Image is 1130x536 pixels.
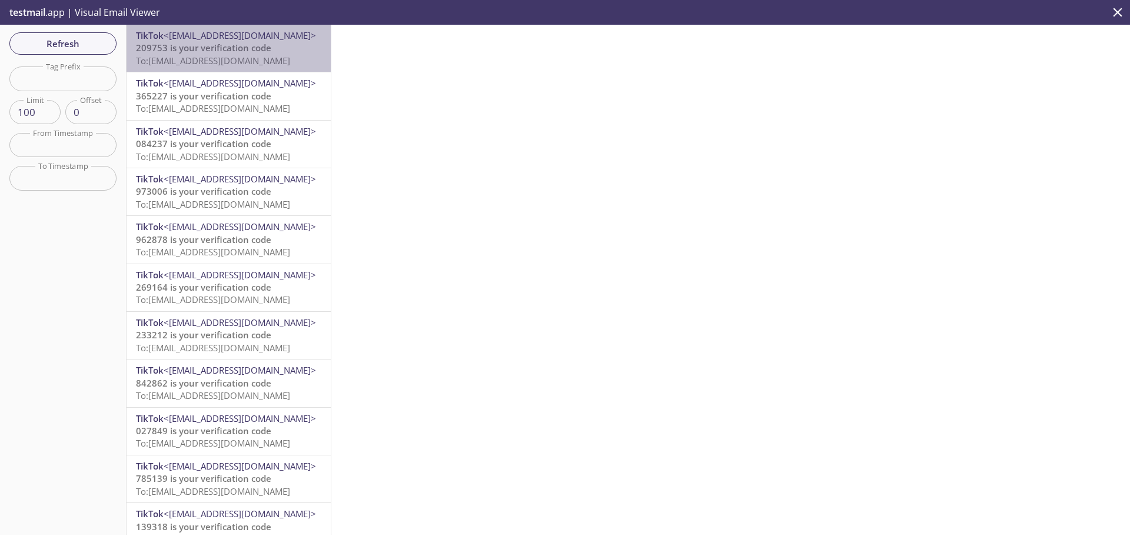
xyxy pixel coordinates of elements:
span: TikTok [136,269,164,281]
span: 785139 is your verification code [136,472,271,484]
div: TikTok<[EMAIL_ADDRESS][DOMAIN_NAME]>842862 is your verification codeTo:[EMAIL_ADDRESS][DOMAIN_NAME] [127,359,331,407]
span: <[EMAIL_ADDRESS][DOMAIN_NAME]> [164,221,316,232]
span: <[EMAIL_ADDRESS][DOMAIN_NAME]> [164,412,316,424]
div: TikTok<[EMAIL_ADDRESS][DOMAIN_NAME]>233212 is your verification codeTo:[EMAIL_ADDRESS][DOMAIN_NAME] [127,312,331,359]
div: TikTok<[EMAIL_ADDRESS][DOMAIN_NAME]>365227 is your verification codeTo:[EMAIL_ADDRESS][DOMAIN_NAME] [127,72,331,119]
span: To: [EMAIL_ADDRESS][DOMAIN_NAME] [136,389,290,401]
span: To: [EMAIL_ADDRESS][DOMAIN_NAME] [136,246,290,258]
span: 209753 is your verification code [136,42,271,54]
span: To: [EMAIL_ADDRESS][DOMAIN_NAME] [136,342,290,354]
div: TikTok<[EMAIL_ADDRESS][DOMAIN_NAME]>785139 is your verification codeTo:[EMAIL_ADDRESS][DOMAIN_NAME] [127,455,331,502]
span: <[EMAIL_ADDRESS][DOMAIN_NAME]> [164,317,316,328]
span: TikTok [136,221,164,232]
span: 842862 is your verification code [136,377,271,389]
span: To: [EMAIL_ADDRESS][DOMAIN_NAME] [136,294,290,305]
span: TikTok [136,317,164,328]
span: TikTok [136,412,164,424]
div: TikTok<[EMAIL_ADDRESS][DOMAIN_NAME]>973006 is your verification codeTo:[EMAIL_ADDRESS][DOMAIN_NAME] [127,168,331,215]
span: testmail [9,6,45,19]
div: TikTok<[EMAIL_ADDRESS][DOMAIN_NAME]>027849 is your verification codeTo:[EMAIL_ADDRESS][DOMAIN_NAME] [127,408,331,455]
span: TikTok [136,460,164,472]
span: To: [EMAIL_ADDRESS][DOMAIN_NAME] [136,102,290,114]
span: <[EMAIL_ADDRESS][DOMAIN_NAME]> [164,508,316,520]
span: 269164 is your verification code [136,281,271,293]
span: TikTok [136,77,164,89]
span: To: [EMAIL_ADDRESS][DOMAIN_NAME] [136,485,290,497]
div: TikTok<[EMAIL_ADDRESS][DOMAIN_NAME]>962878 is your verification codeTo:[EMAIL_ADDRESS][DOMAIN_NAME] [127,216,331,263]
span: 365227 is your verification code [136,90,271,102]
span: <[EMAIL_ADDRESS][DOMAIN_NAME]> [164,29,316,41]
div: TikTok<[EMAIL_ADDRESS][DOMAIN_NAME]>209753 is your verification codeTo:[EMAIL_ADDRESS][DOMAIN_NAME] [127,25,331,72]
span: 233212 is your verification code [136,329,271,341]
div: TikTok<[EMAIL_ADDRESS][DOMAIN_NAME]>084237 is your verification codeTo:[EMAIL_ADDRESS][DOMAIN_NAME] [127,121,331,168]
span: <[EMAIL_ADDRESS][DOMAIN_NAME]> [164,125,316,137]
span: Refresh [19,36,107,51]
span: 027849 is your verification code [136,425,271,437]
button: Refresh [9,32,117,55]
span: TikTok [136,173,164,185]
span: <[EMAIL_ADDRESS][DOMAIN_NAME]> [164,173,316,185]
span: TikTok [136,364,164,376]
span: To: [EMAIL_ADDRESS][DOMAIN_NAME] [136,437,290,449]
span: 962878 is your verification code [136,234,271,245]
span: To: [EMAIL_ADDRESS][DOMAIN_NAME] [136,55,290,66]
span: To: [EMAIL_ADDRESS][DOMAIN_NAME] [136,151,290,162]
span: 139318 is your verification code [136,521,271,532]
span: <[EMAIL_ADDRESS][DOMAIN_NAME]> [164,77,316,89]
span: 973006 is your verification code [136,185,271,197]
span: TikTok [136,508,164,520]
span: 084237 is your verification code [136,138,271,149]
span: <[EMAIL_ADDRESS][DOMAIN_NAME]> [164,269,316,281]
div: TikTok<[EMAIL_ADDRESS][DOMAIN_NAME]>269164 is your verification codeTo:[EMAIL_ADDRESS][DOMAIN_NAME] [127,264,331,311]
span: <[EMAIL_ADDRESS][DOMAIN_NAME]> [164,460,316,472]
span: <[EMAIL_ADDRESS][DOMAIN_NAME]> [164,364,316,376]
span: TikTok [136,29,164,41]
span: TikTok [136,125,164,137]
span: To: [EMAIL_ADDRESS][DOMAIN_NAME] [136,198,290,210]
